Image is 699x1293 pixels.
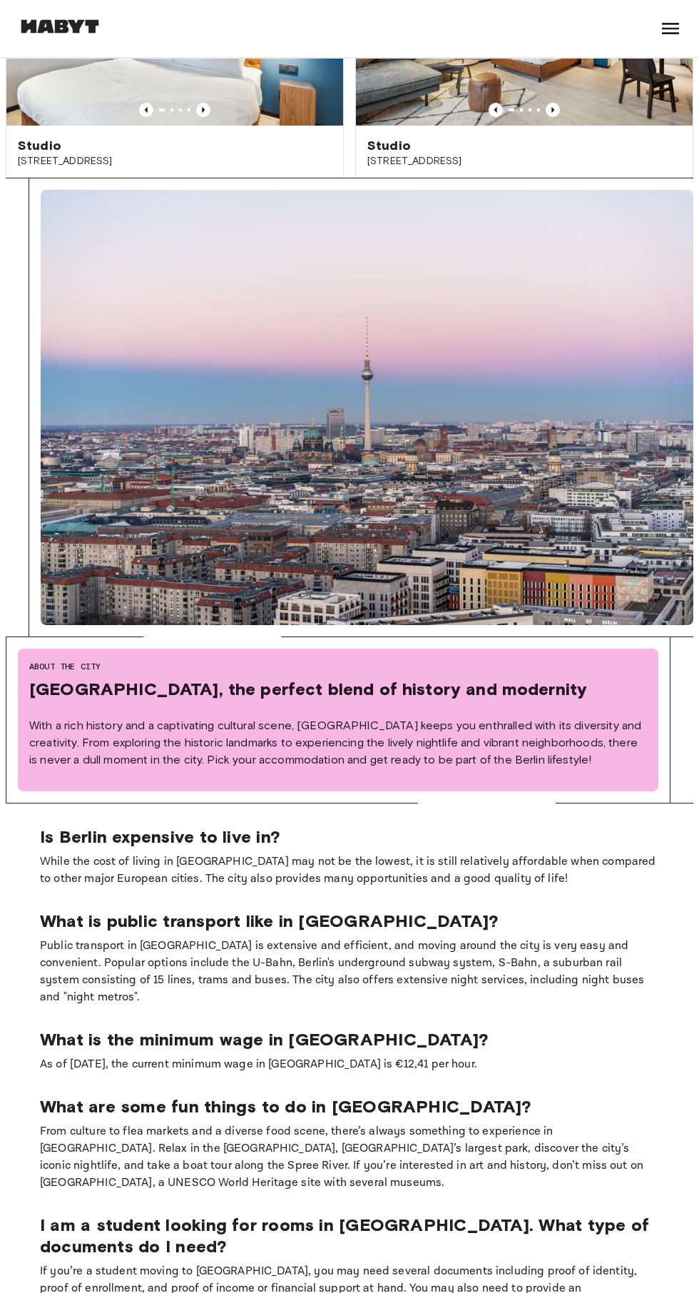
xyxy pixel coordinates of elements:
[40,1215,659,1257] p: I am a student looking for rooms in [GEOGRAPHIC_DATA]. What type of documents do I need?
[18,154,332,168] span: [STREET_ADDRESS]
[367,137,411,154] span: Studio
[196,103,210,117] button: Previous image
[40,938,659,1006] p: Public transport in [GEOGRAPHIC_DATA] is extensive and efficient, and moving around the city is v...
[29,717,647,769] p: With a rich history and a captivating cultural scene, [GEOGRAPHIC_DATA] keeps you enthralled with...
[17,19,103,34] img: Habyt
[40,1123,659,1192] p: From culture to flea markets and a diverse food scene, there’s always something to experience in ...
[40,853,659,888] p: While the cost of living in [GEOGRAPHIC_DATA] may not be the lowest, it is still relatively affor...
[40,911,659,932] p: What is public transport like in [GEOGRAPHIC_DATA]?
[40,1029,659,1050] p: What is the minimum wage in [GEOGRAPHIC_DATA]?
[40,1096,659,1117] p: What are some fun things to do in [GEOGRAPHIC_DATA]?
[18,137,61,154] span: Studio
[367,154,681,168] span: [STREET_ADDRESS]
[489,103,503,117] button: Previous image
[29,660,647,673] span: About the city
[40,826,659,848] p: Is Berlin expensive to live in?
[139,103,153,117] button: Previous image
[546,103,560,117] button: Previous image
[41,190,693,625] img: Marketing picture of Berlin
[40,1056,659,1073] p: As of [DATE], the current minimum wage in [GEOGRAPHIC_DATA] is €12,41 per hour.
[29,679,647,700] span: [GEOGRAPHIC_DATA], the perfect blend of history and modernity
